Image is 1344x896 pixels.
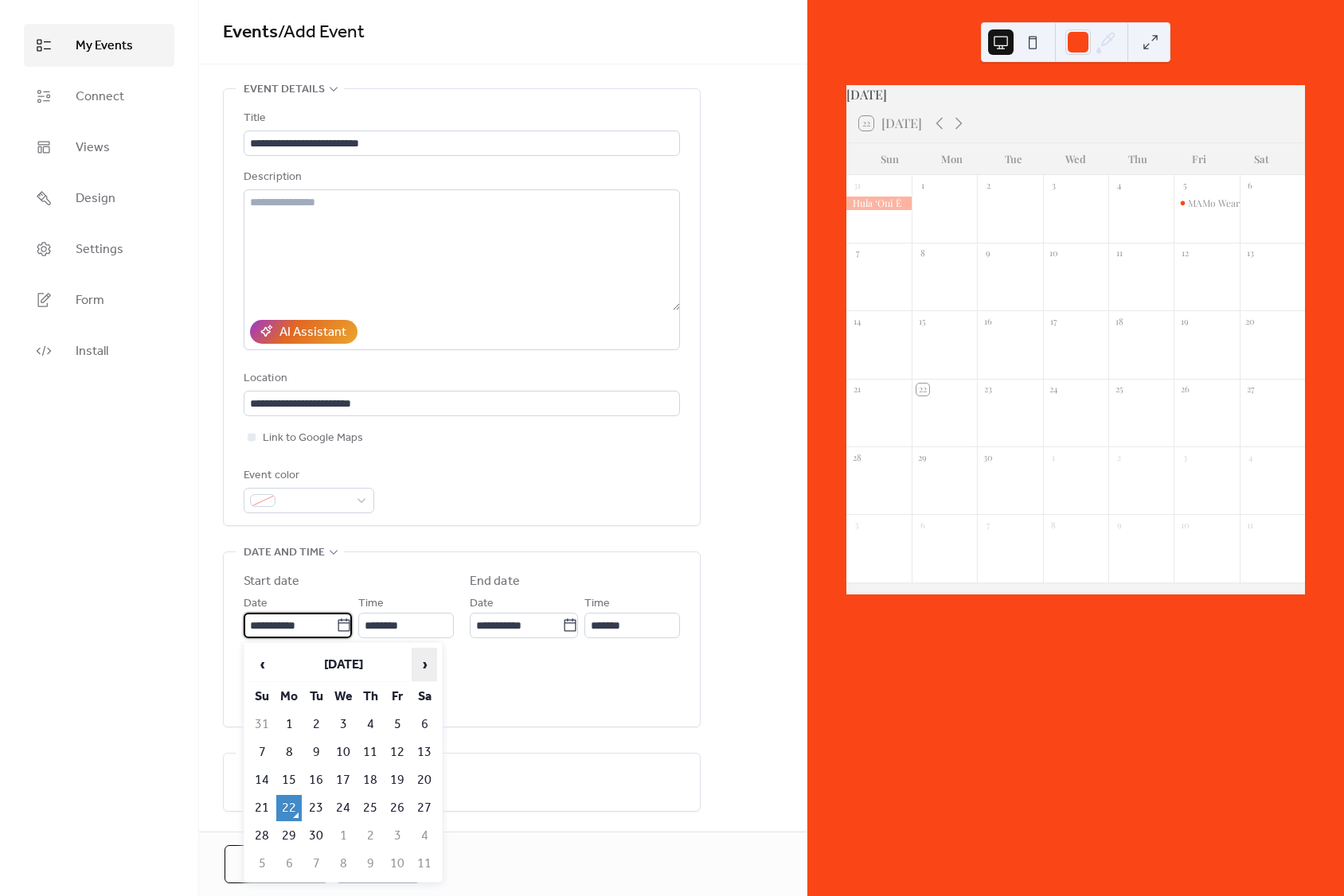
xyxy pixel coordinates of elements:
[249,795,275,821] td: 21
[303,684,329,710] th: Tu
[303,851,329,877] td: 7
[385,851,410,877] td: 10
[1178,451,1190,463] div: 3
[982,180,994,192] div: 2
[1113,451,1125,463] div: 2
[1178,315,1190,327] div: 19
[851,247,863,259] div: 7
[916,247,928,259] div: 8
[1178,384,1190,395] div: 26
[851,315,863,327] div: 14
[250,649,274,680] span: ‹
[982,384,994,395] div: 23
[851,384,863,395] div: 21
[846,85,1305,104] div: [DATE]
[244,168,677,187] div: Description
[249,684,275,710] th: Su
[412,823,437,849] td: 4
[851,451,863,463] div: 28
[76,88,124,107] span: Connect
[1048,180,1060,192] div: 3
[1048,451,1060,463] div: 1
[916,180,928,192] div: 1
[263,429,363,448] span: Link to Google Maps
[330,795,356,821] td: 24
[1169,143,1231,175] div: Fri
[357,767,383,793] td: 18
[916,451,928,463] div: 29
[1244,315,1256,327] div: 20
[276,648,410,682] th: [DATE]
[1048,519,1060,531] div: 8
[1113,180,1125,192] div: 4
[851,519,863,531] div: 5
[1048,315,1060,327] div: 17
[385,795,410,821] td: 26
[412,851,437,877] td: 11
[1230,143,1292,175] div: Sat
[1045,143,1107,175] div: Wed
[916,315,928,327] div: 15
[249,851,275,877] td: 5
[357,711,383,738] td: 4
[223,15,278,50] a: Events
[76,342,108,361] span: Install
[1107,143,1169,175] div: Thu
[244,594,268,614] span: Date
[1178,519,1190,531] div: 10
[303,767,329,793] td: 16
[1048,384,1060,395] div: 24
[412,711,437,738] td: 6
[1048,247,1060,259] div: 10
[859,143,921,175] div: Sun
[244,466,371,485] div: Event color
[276,823,302,849] td: 29
[1244,519,1256,531] div: 11
[1188,197,1299,210] div: MAMo Wearable Art Show
[303,739,329,765] td: 9
[1178,180,1190,192] div: 5
[357,823,383,849] td: 2
[846,197,912,210] div: Hula ʻOni Ē
[1113,247,1125,259] div: 11
[412,795,437,821] td: 27
[249,767,275,793] td: 14
[357,795,383,821] td: 25
[276,851,302,877] td: 6
[278,15,365,50] span: / Add Event
[385,767,410,793] td: 19
[244,543,325,563] span: Date and time
[357,851,383,877] td: 9
[76,189,115,208] span: Design
[249,823,275,849] td: 28
[24,228,174,271] a: Settings
[276,739,302,765] td: 8
[24,279,174,321] a: Form
[470,572,520,591] div: End date
[357,684,383,710] th: Th
[584,594,610,614] span: Time
[982,247,994,259] div: 9
[1174,197,1239,210] div: MAMo Wearable Art Show
[1244,247,1256,259] div: 13
[358,594,384,614] span: Time
[276,711,302,738] td: 1
[24,75,174,118] a: Connect
[225,845,329,883] button: Cancel
[357,739,383,765] td: 11
[24,177,174,220] a: Design
[24,329,174,372] a: Install
[983,143,1045,175] div: Tue
[24,24,174,67] a: My Events
[851,180,863,192] div: 31
[385,823,410,849] td: 3
[24,126,174,169] a: Views
[244,80,325,99] span: Event details
[303,823,329,849] td: 30
[1113,384,1125,395] div: 25
[1244,180,1256,192] div: 6
[982,519,994,531] div: 7
[276,795,302,821] td: 22
[279,323,346,342] div: AI Assistant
